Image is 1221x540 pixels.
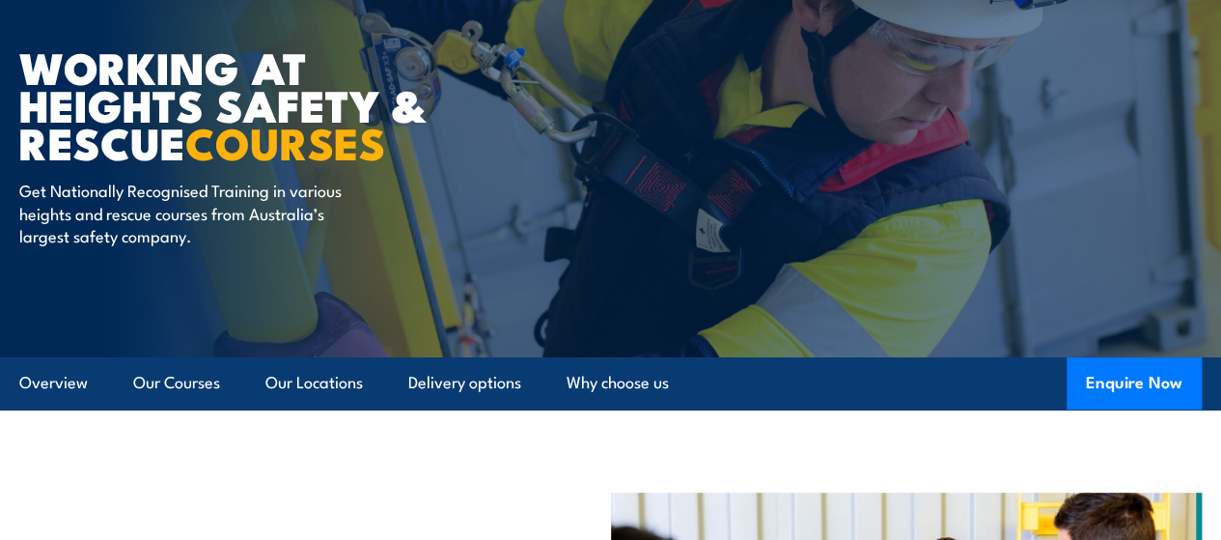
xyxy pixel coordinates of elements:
strong: COURSES [185,108,385,175]
h1: WORKING AT HEIGHTS SAFETY & RESCUE [19,47,496,160]
p: Get Nationally Recognised Training in various heights and rescue courses from Australia’s largest... [19,179,372,246]
button: Enquire Now [1067,357,1202,410]
a: Our Courses [133,357,220,409]
a: Why choose us [567,357,669,409]
a: Delivery options [408,357,521,409]
a: Our Locations [265,357,363,409]
a: Overview [19,357,88,409]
